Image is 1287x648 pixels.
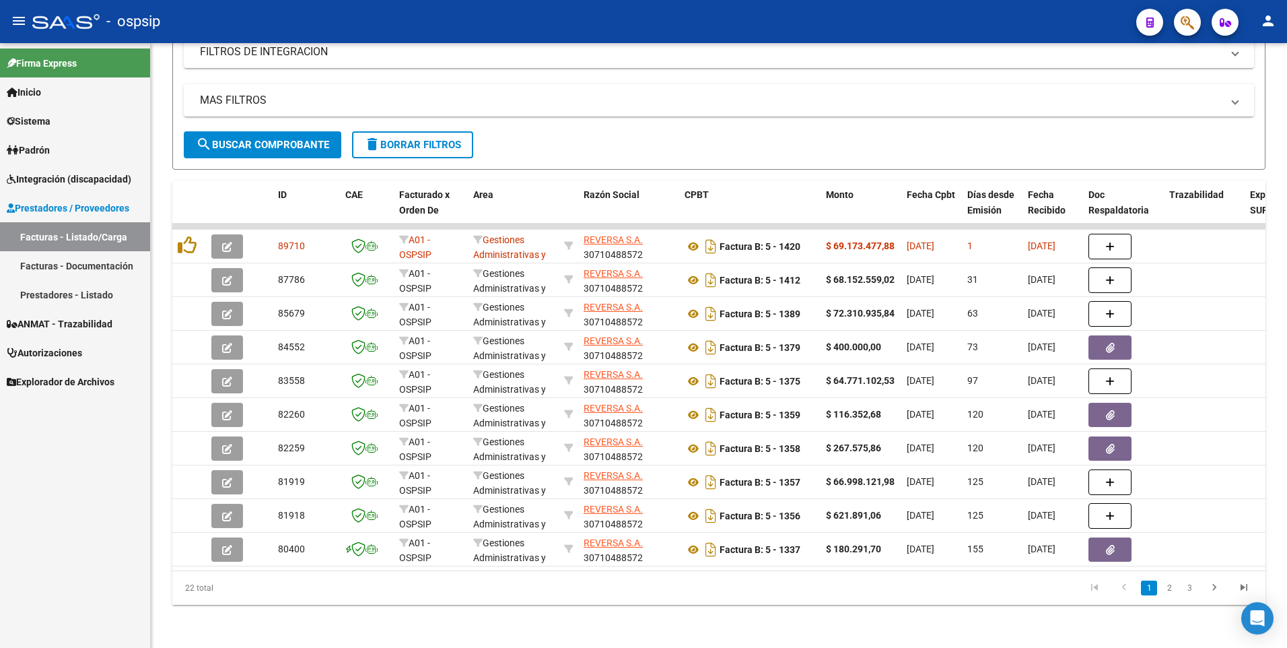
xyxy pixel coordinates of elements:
span: A01 - OSPSIP [399,335,431,362]
mat-expansion-panel-header: MAS FILTROS [184,84,1254,117]
li: page 2 [1159,577,1179,600]
span: 97 [967,375,978,386]
span: Gestiones Administrativas y Otros [473,302,546,344]
datatable-header-cell: Area [468,181,559,240]
span: A01 - OSPSIP [399,369,431,395]
span: A01 - OSPSIP [399,403,431,429]
mat-icon: menu [11,13,27,29]
span: Gestiones Administrativas y Otros [473,234,546,276]
span: Facturado x Orden De [399,189,450,216]
strong: $ 267.575,86 [826,443,881,453]
mat-panel-title: FILTROS DE INTEGRACION [200,44,1222,59]
i: Descargar documento [702,404,720,426]
mat-panel-title: MAS FILTROS [200,93,1222,108]
span: [DATE] [1028,342,1055,352]
span: Autorizaciones [7,346,82,360]
mat-expansion-panel-header: FILTROS DE INTEGRACION [184,36,1254,68]
i: Descargar documento [702,337,720,358]
span: - ospsip [106,7,160,36]
span: [DATE] [907,240,934,251]
span: Explorador de Archivos [7,375,114,389]
span: REVERSA S.A. [584,369,643,380]
span: 63 [967,308,978,319]
span: A01 - OSPSIP [399,470,431,496]
div: 30710488572 [584,266,674,294]
span: REVERSA S.A. [584,268,643,279]
span: REVERSA S.A. [584,470,643,481]
strong: Factura B: 5 - 1379 [720,342,800,353]
span: Fecha Cpbt [907,189,955,200]
strong: $ 72.310.935,84 [826,308,895,319]
a: go to first page [1082,581,1107,595]
span: Gestiones Administrativas y Otros [473,268,546,310]
span: REVERSA S.A. [584,504,643,515]
a: 2 [1161,581,1177,595]
span: Firma Express [7,56,77,71]
strong: Factura B: 5 - 1359 [720,410,800,420]
span: [DATE] [1028,409,1055,420]
strong: $ 400.000,00 [826,342,881,352]
datatable-header-cell: Trazabilidad [1164,181,1245,240]
mat-icon: delete [364,136,380,152]
span: 82259 [278,443,305,453]
button: Borrar Filtros [352,131,473,158]
datatable-header-cell: CAE [340,181,394,240]
span: [DATE] [1028,308,1055,319]
i: Descargar documento [702,236,720,257]
strong: $ 66.998.121,98 [826,476,895,487]
span: [DATE] [907,308,934,319]
strong: $ 180.291,70 [826,544,881,554]
mat-icon: search [196,136,212,152]
span: 80400 [278,544,305,554]
div: Open Intercom Messenger [1241,602,1274,635]
span: Días desde Emisión [967,189,1014,216]
span: Inicio [7,85,41,100]
span: 84552 [278,342,305,352]
strong: $ 116.352,68 [826,409,881,420]
i: Descargar documento [702,472,720,493]
a: 3 [1181,581,1197,595]
span: Gestiones Administrativas y Otros [473,403,546,445]
span: Gestiones Administrativas y Otros [473,436,546,478]
span: CPBT [685,189,709,200]
span: Gestiones Administrativas y Otros [473,335,546,377]
strong: $ 64.771.102,53 [826,375,895,386]
span: 82260 [278,409,305,420]
span: [DATE] [907,443,934,453]
strong: $ 621.891,06 [826,510,881,521]
mat-icon: person [1260,13,1276,29]
span: ID [278,189,287,200]
i: Descargar documento [702,438,720,459]
span: REVERSA S.A. [584,302,643,313]
a: go to next page [1202,581,1227,595]
strong: $ 68.152.559,02 [826,274,895,285]
span: 81918 [278,510,305,521]
span: 85679 [278,308,305,319]
span: Padrón [7,143,50,158]
span: [DATE] [907,375,934,386]
strong: Factura B: 5 - 1358 [720,443,800,454]
div: 30710488572 [584,401,674,429]
datatable-header-cell: Fecha Cpbt [901,181,962,240]
i: Descargar documento [702,370,720,392]
span: 155 [967,544,983,554]
span: Fecha Recibido [1028,189,1066,216]
a: go to previous page [1111,581,1137,595]
li: page 1 [1139,577,1159,600]
datatable-header-cell: Días desde Emisión [962,181,1022,240]
strong: Factura B: 5 - 1412 [720,275,800,286]
span: Gestiones Administrativas y Otros [473,538,546,579]
span: [DATE] [1028,274,1055,285]
span: REVERSA S.A. [584,436,643,447]
datatable-header-cell: Monto [821,181,901,240]
span: Prestadores / Proveedores [7,201,129,216]
span: REVERSA S.A. [584,403,643,414]
span: Gestiones Administrativas y Otros [473,470,546,512]
span: Sistema [7,114,50,129]
span: 120 [967,409,983,420]
span: Buscar Comprobante [196,139,329,151]
span: [DATE] [1028,443,1055,453]
span: 31 [967,274,978,285]
div: 30710488572 [584,232,674,261]
span: 1 [967,240,973,251]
